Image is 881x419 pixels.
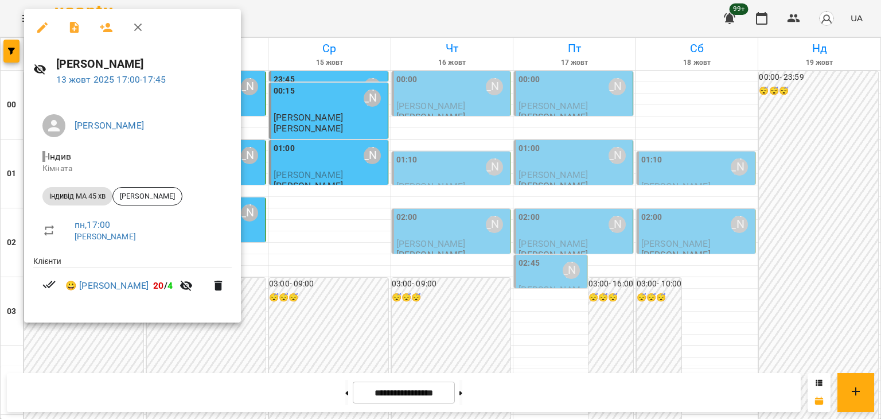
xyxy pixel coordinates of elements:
span: - Індив [42,151,73,162]
svg: Візит сплачено [42,278,56,292]
div: [PERSON_NAME] [112,187,182,205]
p: Кімната [42,163,223,174]
span: [PERSON_NAME] [113,191,182,201]
a: 😀 [PERSON_NAME] [65,279,149,293]
span: 20 [153,280,163,291]
ul: Клієнти [33,255,232,309]
a: [PERSON_NAME] [75,120,144,131]
span: 4 [167,280,173,291]
a: [PERSON_NAME] [75,232,136,241]
span: індивід МА 45 хв [42,191,112,201]
a: 13 жовт 2025 17:00-17:45 [56,74,166,85]
h6: [PERSON_NAME] [56,55,232,73]
a: пн , 17:00 [75,219,110,230]
b: / [153,280,173,291]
